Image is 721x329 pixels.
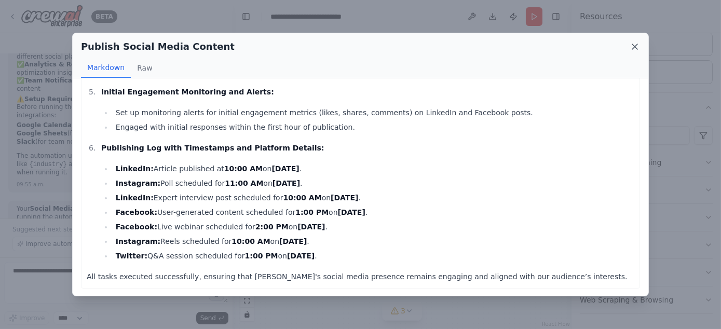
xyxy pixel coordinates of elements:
[255,223,289,231] strong: 2:00 PM
[245,252,278,260] strong: 1:00 PM
[116,208,157,216] strong: Facebook:
[338,208,365,216] strong: [DATE]
[297,223,325,231] strong: [DATE]
[279,237,307,245] strong: [DATE]
[116,252,147,260] strong: Twitter:
[271,164,299,173] strong: [DATE]
[116,164,154,173] strong: LinkedIn:
[116,223,157,231] strong: Facebook:
[131,58,158,78] button: Raw
[87,270,634,283] p: All tasks executed successfully, ensuring that [PERSON_NAME]'s social media presence remains enga...
[224,164,263,173] strong: 10:00 AM
[287,252,315,260] strong: [DATE]
[225,179,263,187] strong: 11:00 AM
[232,237,270,245] strong: 10:00 AM
[113,191,634,204] li: Expert interview post scheduled for on .
[113,221,634,233] li: Live webinar scheduled for on .
[283,194,321,202] strong: 10:00 AM
[113,250,634,262] li: Q&A session scheduled for on .
[113,235,634,248] li: Reels scheduled for on .
[113,106,634,119] li: Set up monitoring alerts for initial engagement metrics (likes, shares, comments) on LinkedIn and...
[113,177,634,189] li: Poll scheduled for on .
[81,58,131,78] button: Markdown
[116,194,154,202] strong: LinkedIn:
[101,144,324,152] strong: Publishing Log with Timestamps and Platform Details:
[295,208,329,216] strong: 1:00 PM
[81,39,235,54] h2: Publish Social Media Content
[273,179,300,187] strong: [DATE]
[113,206,634,218] li: User-generated content scheduled for on .
[113,162,634,175] li: Article published at on .
[101,88,274,96] strong: Initial Engagement Monitoring and Alerts:
[331,194,358,202] strong: [DATE]
[113,121,634,133] li: Engaged with initial responses within the first hour of publication.
[116,179,160,187] strong: Instagram:
[116,237,160,245] strong: Instagram:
